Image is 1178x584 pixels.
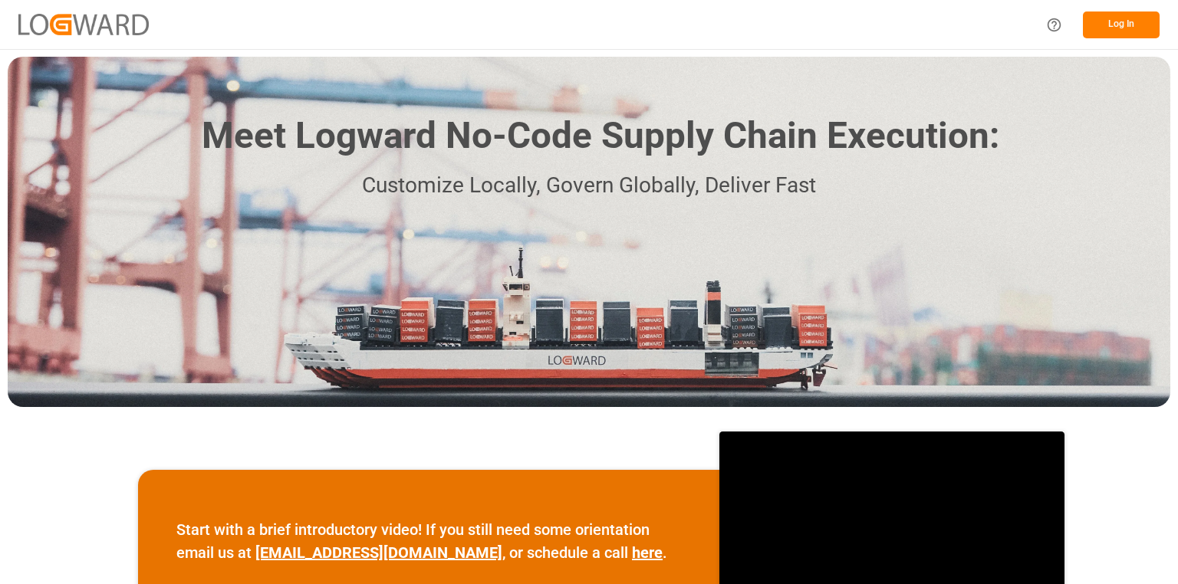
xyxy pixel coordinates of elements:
[632,543,663,562] a: here
[1083,11,1160,38] button: Log In
[176,518,681,564] p: Start with a brief introductory video! If you still need some orientation email us at , or schedu...
[1037,8,1071,42] button: Help Center
[18,14,149,34] img: Logward_new_orange.png
[179,169,999,203] p: Customize Locally, Govern Globally, Deliver Fast
[202,109,999,163] h1: Meet Logward No-Code Supply Chain Execution:
[255,543,502,562] a: [EMAIL_ADDRESS][DOMAIN_NAME]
